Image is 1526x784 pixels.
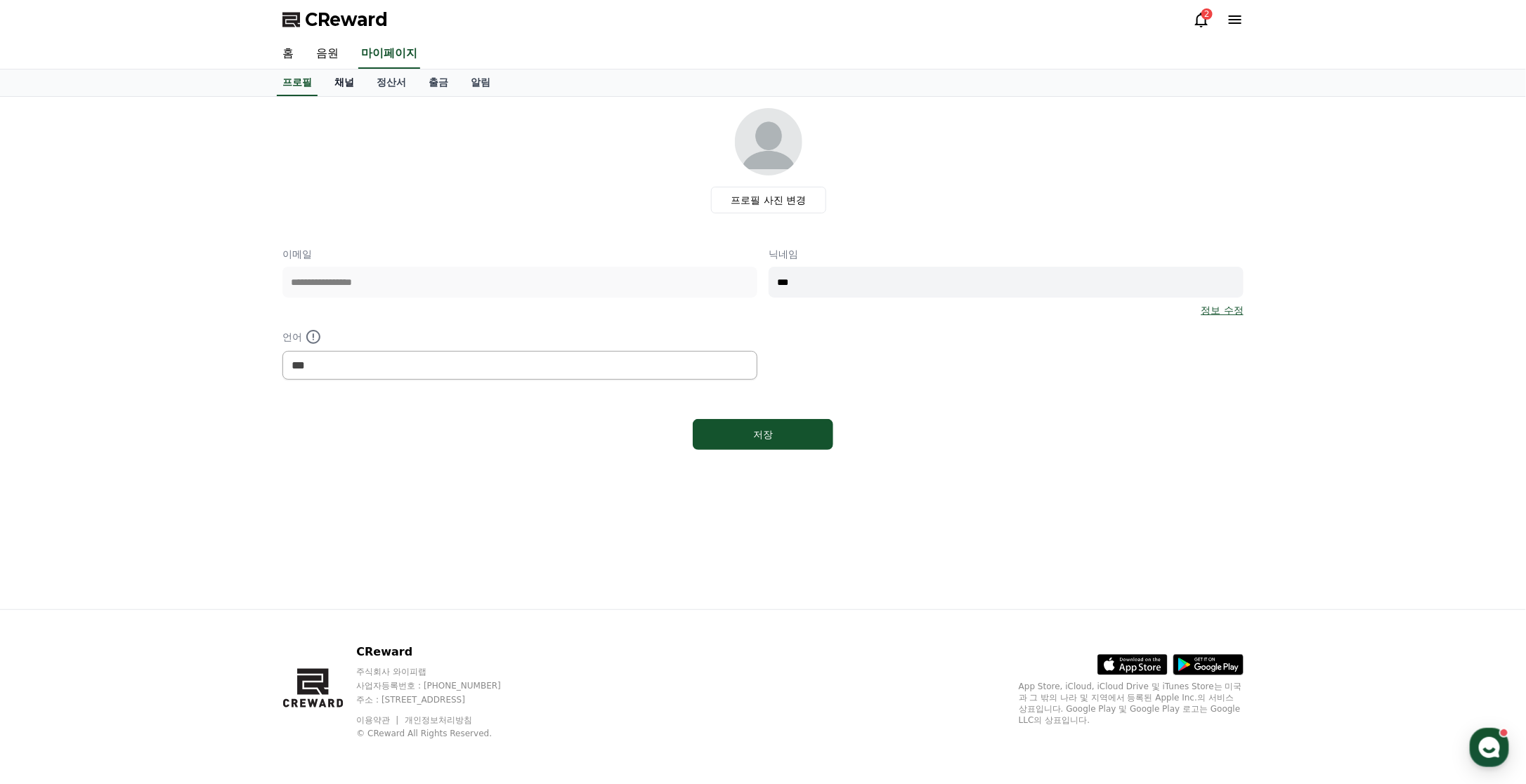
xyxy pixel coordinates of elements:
[277,69,318,96] a: 프로필
[282,247,757,261] p: 이메일
[358,39,420,69] a: 마이페이지
[282,328,757,345] p: 언어
[356,644,528,660] p: CReward
[1193,11,1210,28] a: 2
[1019,681,1244,726] p: App Store, iCloud, iCloud Drive 및 iTunes Store는 미국과 그 밖의 나라 및 지역에서 등록된 Apple Inc.의 서비스 상표입니다. Goo...
[711,187,827,213] label: 프로필 사진 변경
[305,39,350,69] a: 음원
[1201,303,1244,317] a: 정보 수정
[93,445,181,480] a: 대화
[405,715,472,725] a: 개인정보처리방침
[282,8,388,31] a: CReward
[217,466,234,477] span: 설정
[4,445,93,480] a: 홈
[305,8,388,31] span: CReward
[459,69,502,96] a: 알림
[323,69,365,96] a: 채널
[356,715,400,725] a: 이용약관
[356,728,528,739] p: © CReward All Rights Reserved.
[356,694,528,705] p: 주소 : [STREET_ADDRESS]
[44,466,53,477] span: 홈
[693,419,833,450] button: 저장
[769,247,1244,261] p: 닉네임
[356,666,528,677] p: 주식회사 와이피랩
[417,69,459,96] a: 출금
[365,69,417,96] a: 정산서
[129,467,145,478] span: 대화
[1201,8,1213,20] div: 2
[356,680,528,691] p: 사업자등록번호 : [PHONE_NUMBER]
[181,445,270,480] a: 설정
[735,108,802,175] img: profile_image
[721,427,805,441] div: 저장
[271,39,305,69] a: 홈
